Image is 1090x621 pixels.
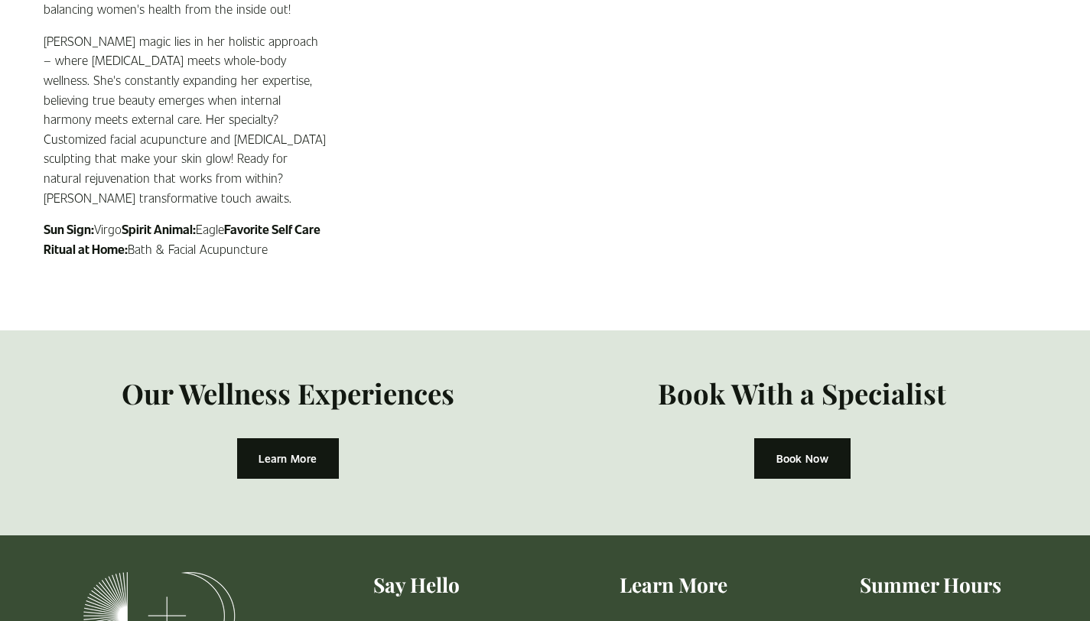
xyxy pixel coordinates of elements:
h3: Our Wellness Experiences [44,375,532,412]
strong: Sun Sign: [44,221,94,237]
h4: Say Hello [301,571,532,599]
h3: Book With a Specialist [558,375,1047,412]
strong: Spirit Animal: [122,221,196,237]
h4: Summer Hours [815,571,1046,599]
strong: Favorite Self Care Ritual at Home: [44,221,323,257]
p: Virgo Eagle Bath & Facial Acupuncture [44,219,327,258]
p: [PERSON_NAME] magic lies in her holistic approach – where [MEDICAL_DATA] meets whole-body wellnes... [44,31,327,207]
a: Book Now [754,438,851,479]
a: Learn More [237,438,339,479]
h4: Learn More [558,571,789,599]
